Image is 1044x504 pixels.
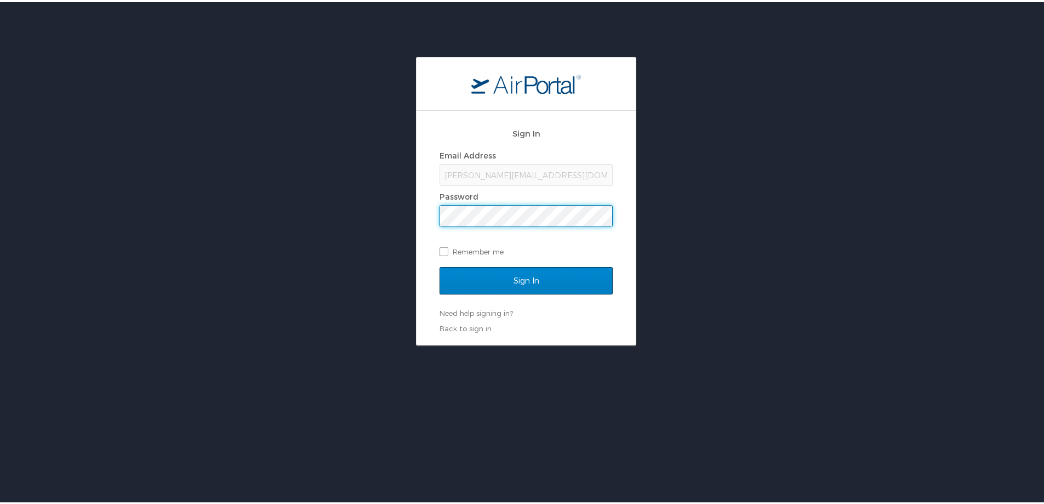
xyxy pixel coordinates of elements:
img: logo [471,72,581,92]
label: Email Address [440,149,496,158]
a: Back to sign in [440,322,492,331]
a: Need help signing in? [440,307,513,315]
h2: Sign In [440,125,613,138]
input: Sign In [440,265,613,292]
label: Password [440,190,478,199]
label: Remember me [440,241,613,258]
